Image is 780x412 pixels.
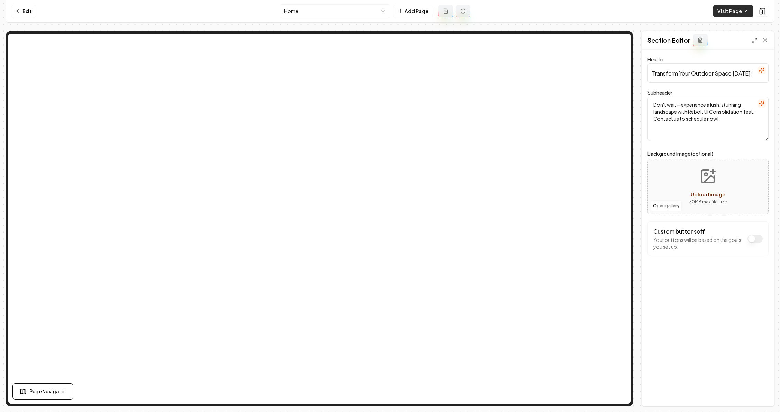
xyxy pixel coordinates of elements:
span: Upload image [691,191,725,198]
h2: Section Editor [647,35,690,45]
button: Regenerate page [456,5,470,17]
span: Page Navigator [29,388,66,395]
button: Add Page [393,5,433,17]
p: Your buttons will be based on the goals you set up. [653,236,744,250]
input: Header [647,63,769,83]
label: Subheader [647,89,672,96]
button: Add admin section prompt [693,34,708,46]
button: Upload image [683,163,733,211]
p: 30 MB max file size [689,199,727,205]
a: Exit [11,5,36,17]
label: Header [647,56,664,62]
button: Open gallery [651,200,682,211]
button: Add admin page prompt [438,5,453,17]
label: Custom buttons off [653,228,705,235]
a: Visit Page [713,5,753,17]
label: Background Image (optional) [647,149,769,158]
button: Page Navigator [12,383,73,400]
